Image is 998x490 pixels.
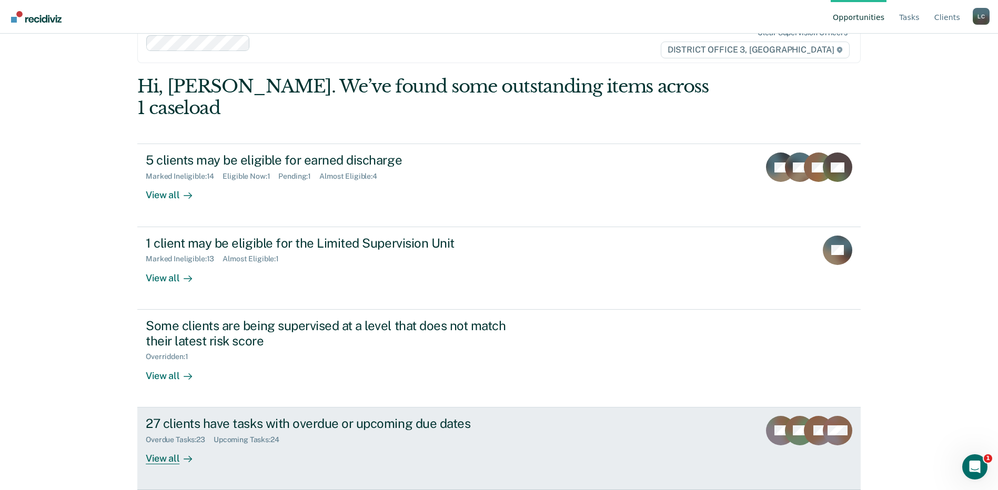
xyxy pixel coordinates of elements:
[137,227,861,310] a: 1 client may be eligible for the Limited Supervision UnitMarked Ineligible:13Almost Eligible:1Vie...
[146,361,205,382] div: View all
[146,152,515,168] div: 5 clients may be eligible for earned discharge
[146,236,515,251] div: 1 client may be eligible for the Limited Supervision Unit
[137,144,861,227] a: 5 clients may be eligible for earned dischargeMarked Ineligible:14Eligible Now:1Pending:1Almost E...
[984,454,992,463] span: 1
[223,254,287,263] div: Almost Eligible : 1
[11,11,62,23] img: Recidiviz
[137,76,716,119] div: Hi, [PERSON_NAME]. We’ve found some outstanding items across 1 caseload
[661,42,850,58] span: DISTRICT OFFICE 3, [GEOGRAPHIC_DATA]
[146,263,205,284] div: View all
[223,172,278,181] div: Eligible Now : 1
[146,181,205,201] div: View all
[319,172,386,181] div: Almost Eligible : 4
[146,254,223,263] div: Marked Ineligible : 13
[214,435,288,444] div: Upcoming Tasks : 24
[146,444,205,464] div: View all
[146,172,223,181] div: Marked Ineligible : 14
[137,407,861,490] a: 27 clients have tasks with overdue or upcoming due datesOverdue Tasks:23Upcoming Tasks:24View all
[973,8,990,25] button: Profile dropdown button
[962,454,987,479] iframe: Intercom live chat
[146,435,214,444] div: Overdue Tasks : 23
[137,310,861,407] a: Some clients are being supervised at a level that does not match their latest risk scoreOverridde...
[146,416,515,431] div: 27 clients have tasks with overdue or upcoming due dates
[278,172,319,181] div: Pending : 1
[146,352,196,361] div: Overridden : 1
[973,8,990,25] div: L C
[146,318,515,349] div: Some clients are being supervised at a level that does not match their latest risk score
